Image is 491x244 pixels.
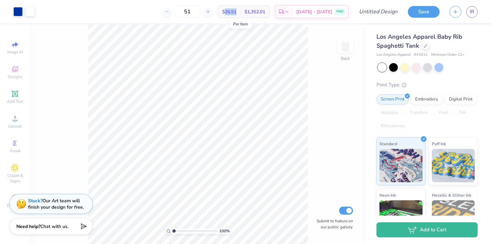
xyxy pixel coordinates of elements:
[8,124,22,129] span: Upload
[339,39,352,52] img: Back
[376,108,403,118] div: Applique
[432,200,475,234] img: Metallic & Glitter Ink
[411,94,443,104] div: Embroidery
[354,5,403,18] input: Untitled Design
[434,108,453,118] div: Vinyl
[445,94,477,104] div: Digital Print
[470,8,474,16] span: IR
[432,140,446,147] span: Puff Ink
[296,8,332,15] span: [DATE] - [DATE]
[10,148,20,154] span: Greek
[376,222,478,237] button: Add to Cart
[431,52,465,58] span: Minimum Order: 12 +
[40,223,68,230] span: Chat with us.
[466,6,478,18] a: IR
[414,52,428,58] span: # 43011
[376,94,409,104] div: Screen Print
[376,52,411,58] span: Los Angeles Apparel
[7,203,23,208] span: Decorate
[379,192,396,199] span: Neon Ink
[7,99,23,104] span: Add Text
[379,200,423,234] img: Neon Ink
[341,55,350,61] div: Back
[376,81,478,89] div: Print Type
[336,9,343,14] span: FREE
[432,192,471,199] span: Metallic & Glitter Ink
[28,198,42,204] strong: Stuck?
[405,108,432,118] div: Transfers
[3,173,27,184] span: Clipart & logos
[379,140,397,147] span: Standard
[244,8,265,15] span: $1,352.01
[408,6,440,18] button: Save
[7,49,23,55] span: Image AI
[16,223,40,230] strong: Need help?
[229,19,252,29] div: Per Item
[28,198,84,210] div: Our Art team will finish your design for free.
[376,33,462,50] span: Los Angeles Apparel Baby Rib Spaghetti Tank
[432,149,475,182] img: Puff Ink
[379,149,423,182] img: Standard
[174,6,200,18] input: – –
[313,218,353,230] label: Submit to feature on our public gallery.
[222,8,236,15] span: $26.51
[376,121,409,131] div: Rhinestones
[8,74,22,79] span: Designs
[219,228,230,234] span: 100 %
[455,108,470,118] div: Foil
